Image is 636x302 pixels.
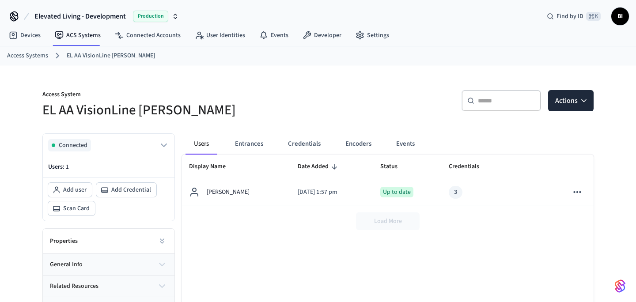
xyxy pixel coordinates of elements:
button: BI [611,8,629,25]
a: Access Systems [7,51,48,60]
div: Find by ID⌘ K [540,8,608,24]
button: Users [185,133,217,155]
button: Scan Card [48,201,95,215]
button: general info [43,254,174,275]
span: 1 [66,162,69,171]
a: EL AA VisionLine [PERSON_NAME] [67,51,155,60]
span: Add user [63,185,87,194]
a: Settings [348,27,396,43]
button: Connected [48,139,169,151]
span: related resources [50,282,98,291]
span: Production [133,11,168,22]
span: Display Name [189,160,237,174]
button: Actions [548,90,594,111]
span: Status [380,160,409,174]
a: User Identities [188,27,252,43]
span: Date Added [298,160,340,174]
h2: Properties [50,237,78,245]
span: BI [612,8,628,24]
span: Elevated Living - Development [34,11,126,22]
span: Add Credential [111,185,151,194]
a: Devices [2,27,48,43]
a: Developer [295,27,348,43]
p: [PERSON_NAME] [207,188,250,197]
button: Add user [48,183,92,197]
p: [DATE] 1:57 pm [298,188,366,197]
span: Credentials [449,160,491,174]
span: Find by ID [556,12,583,21]
span: general info [50,260,83,269]
table: sticky table [182,155,594,205]
a: Events [252,27,295,43]
button: Events [389,133,422,155]
img: SeamLogoGradient.69752ec5.svg [615,279,625,293]
div: 3 [454,188,457,197]
button: Credentials [281,133,328,155]
button: Add Credential [96,183,156,197]
span: Connected [59,141,87,150]
p: Users: [48,162,169,172]
div: Up to date [380,187,413,197]
h5: EL AA VisionLine [PERSON_NAME] [42,101,313,119]
button: related resources [43,276,174,297]
button: Entrances [228,133,270,155]
a: Connected Accounts [108,27,188,43]
button: Encoders [338,133,379,155]
a: ACS Systems [48,27,108,43]
span: ⌘ K [586,12,601,21]
p: Access System [42,90,313,101]
span: Scan Card [63,204,90,213]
